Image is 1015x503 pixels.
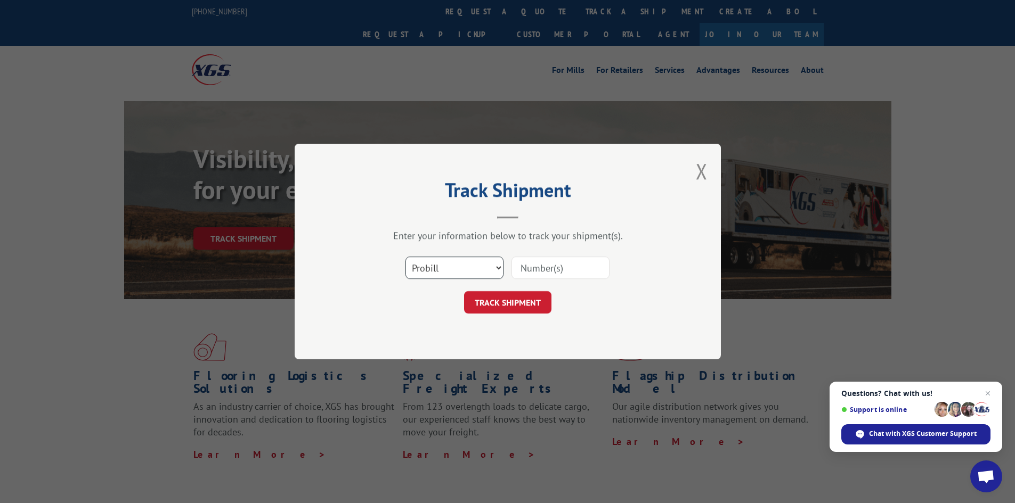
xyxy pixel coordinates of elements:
div: Open chat [970,460,1002,492]
h2: Track Shipment [348,183,668,203]
div: Chat with XGS Customer Support [841,424,990,444]
span: Chat with XGS Customer Support [869,429,977,439]
span: Questions? Chat with us! [841,389,990,398]
span: Close chat [981,387,994,400]
div: Enter your information below to track your shipment(s). [348,229,668,242]
button: Close modal [696,157,708,185]
span: Support is online [841,406,931,414]
button: TRACK SHIPMENT [464,291,551,314]
input: Number(s) [511,257,610,279]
